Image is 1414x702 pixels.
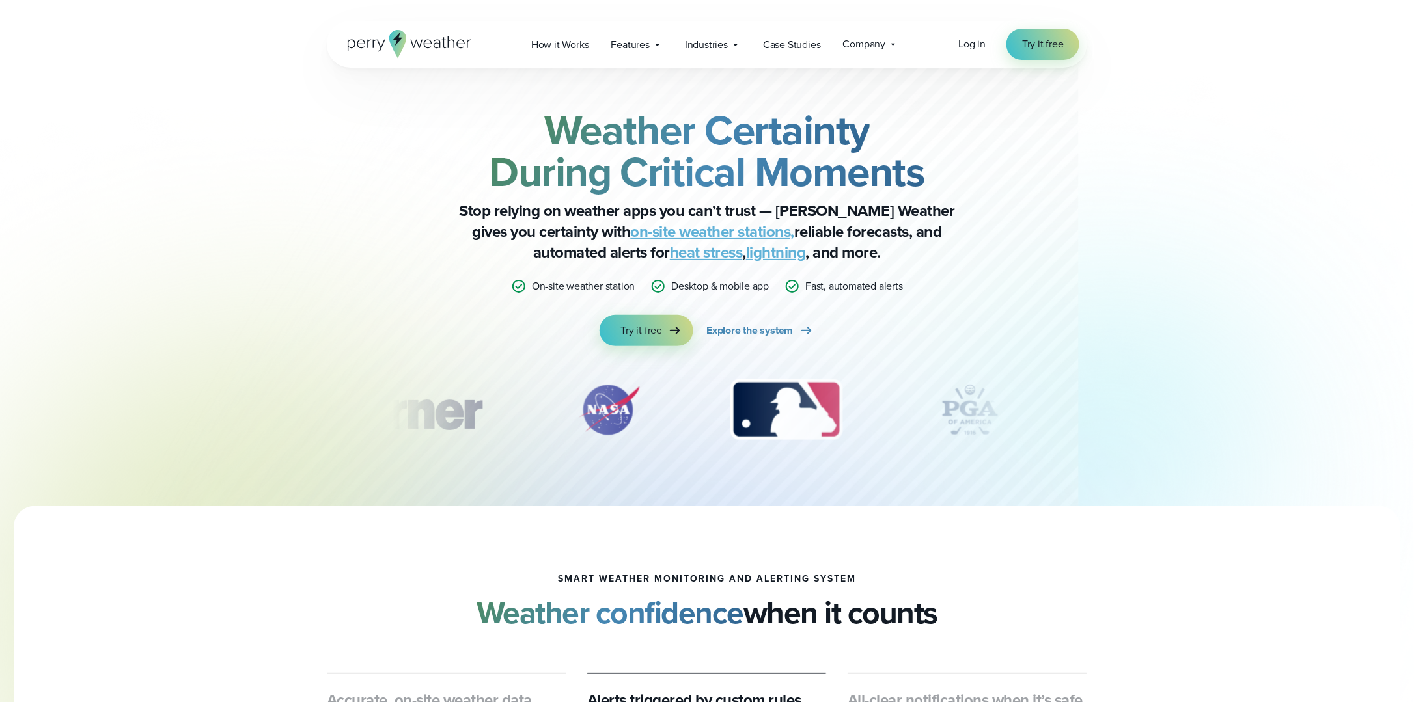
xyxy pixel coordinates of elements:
[1006,29,1079,60] a: Try it free
[706,315,814,346] a: Explore the system
[752,31,832,58] a: Case Studies
[685,37,728,53] span: Industries
[805,278,903,294] p: Fast, automated alerts
[706,323,793,338] span: Explore the system
[717,377,855,442] div: 3 of 12
[746,241,806,264] a: lightning
[611,37,650,53] span: Features
[477,589,743,636] strong: Weather confidence
[520,31,600,58] a: How it Works
[316,377,501,442] div: 1 of 12
[392,377,1022,449] div: slideshow
[316,377,501,442] img: Turner-Construction_1.svg
[958,36,986,52] a: Log in
[918,377,1022,442] div: 4 of 12
[564,377,655,442] img: NASA.svg
[477,595,937,631] h2: when it counts
[1022,36,1064,52] span: Try it free
[620,323,662,338] span: Try it free
[843,36,886,52] span: Company
[489,100,925,202] strong: Weather Certainty During Critical Moments
[447,200,967,263] p: Stop relying on weather apps you can’t trust — [PERSON_NAME] Weather gives you certainty with rel...
[717,377,855,442] img: MLB.svg
[670,241,743,264] a: heat stress
[918,377,1022,442] img: PGA.svg
[671,278,769,294] p: Desktop & mobile app
[532,278,635,294] p: On-site weather station
[558,574,856,584] h1: smart weather monitoring and alerting system
[763,37,821,53] span: Case Studies
[564,377,655,442] div: 2 of 12
[600,315,693,346] a: Try it free
[958,36,986,51] span: Log in
[631,220,795,243] a: on-site weather stations,
[531,37,589,53] span: How it Works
